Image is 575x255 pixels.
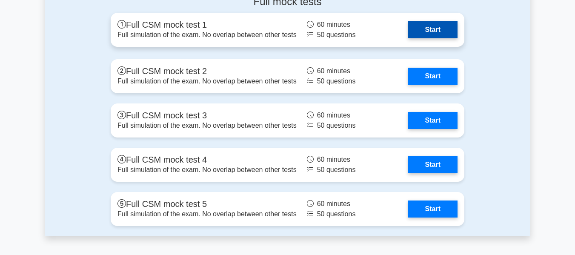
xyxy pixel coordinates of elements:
a: Start [408,21,458,38]
a: Start [408,68,458,85]
a: Start [408,112,458,129]
a: Start [408,156,458,173]
a: Start [408,201,458,218]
